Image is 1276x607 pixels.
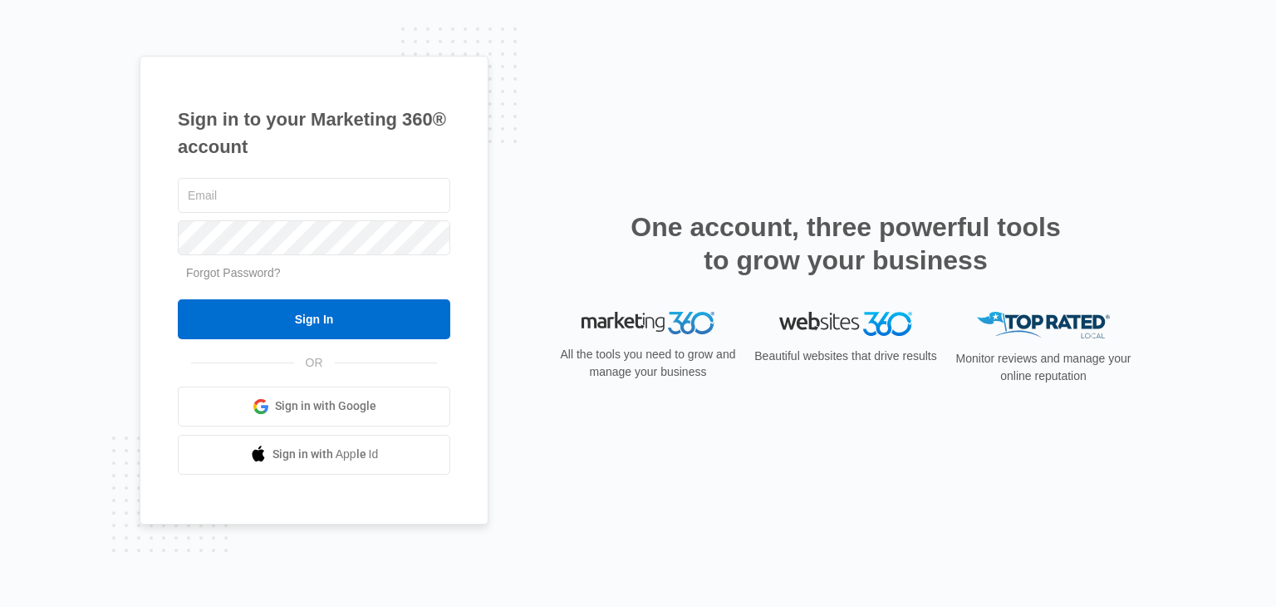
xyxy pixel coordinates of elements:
p: Monitor reviews and manage your online reputation [950,350,1136,385]
p: Beautiful websites that drive results [753,348,939,365]
input: Email [178,178,450,213]
p: All the tools you need to grow and manage your business [555,346,741,381]
h2: One account, three powerful tools to grow your business [626,210,1066,277]
span: Sign in with Apple Id [272,446,379,463]
a: Sign in with Google [178,387,450,427]
a: Sign in with Apple Id [178,435,450,475]
span: Sign in with Google [275,397,376,415]
img: Websites 360 [779,312,912,336]
h1: Sign in to your Marketing 360® account [178,106,450,160]
span: OR [294,354,335,372]
img: Top Rated Local [977,312,1110,339]
input: Sign In [178,299,450,339]
a: Forgot Password? [186,266,281,279]
img: Marketing 360 [582,312,714,335]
